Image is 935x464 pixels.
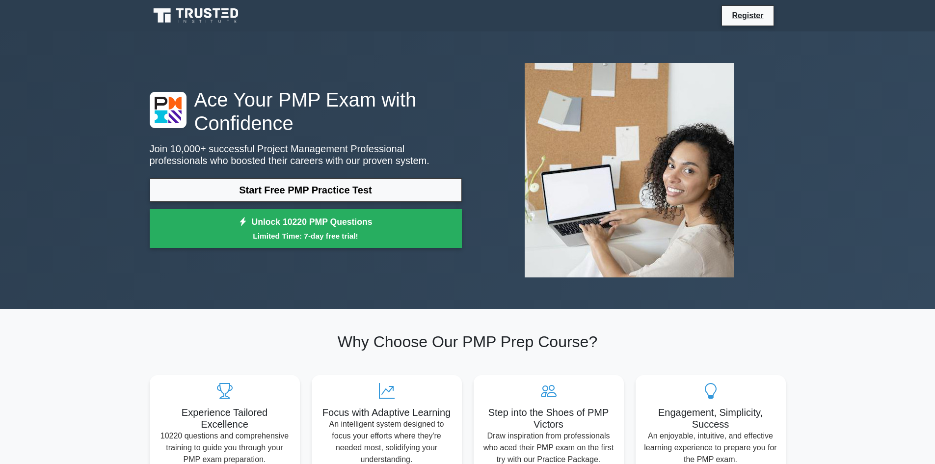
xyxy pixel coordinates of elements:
[150,88,462,135] h1: Ace Your PMP Exam with Confidence
[643,407,778,430] h5: Engagement, Simplicity, Success
[150,143,462,166] p: Join 10,000+ successful Project Management Professional professionals who boosted their careers w...
[481,407,616,430] h5: Step into the Shoes of PMP Victors
[150,178,462,202] a: Start Free PMP Practice Test
[726,9,769,22] a: Register
[320,407,454,418] h5: Focus with Adaptive Learning
[162,230,450,242] small: Limited Time: 7-day free trial!
[150,209,462,248] a: Unlock 10220 PMP QuestionsLimited Time: 7-day free trial!
[150,332,786,351] h2: Why Choose Our PMP Prep Course?
[158,407,292,430] h5: Experience Tailored Excellence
